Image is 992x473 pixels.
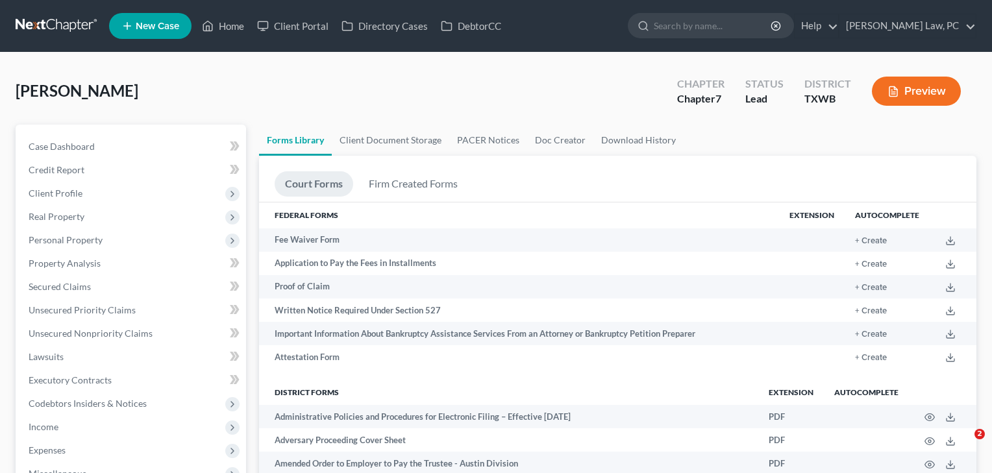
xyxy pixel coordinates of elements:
[259,125,332,156] a: Forms Library
[18,275,246,298] a: Secured Claims
[358,171,468,197] a: Firm Created Forms
[855,284,887,292] button: + Create
[449,125,527,156] a: PACER Notices
[259,275,779,298] td: Proof of Claim
[275,171,353,197] a: Court Forms
[434,14,508,38] a: DebtorCC
[29,164,84,175] span: Credit Report
[16,81,138,100] span: [PERSON_NAME]
[677,77,725,91] div: Chapter
[29,281,91,292] span: Secured Claims
[745,77,784,91] div: Status
[29,304,136,315] span: Unsecured Priority Claims
[259,345,779,369] td: Attestation Form
[29,421,58,432] span: Income
[804,77,851,91] div: District
[758,405,824,428] td: PDF
[29,444,66,455] span: Expenses
[593,125,684,156] a: Download History
[677,91,725,106] div: Chapter
[259,298,779,322] td: Written Notice Required Under Section 527
[758,379,824,405] th: Extension
[195,14,251,38] a: Home
[872,77,961,106] button: Preview
[527,125,593,156] a: Doc Creator
[29,211,84,222] span: Real Property
[259,322,779,345] td: Important Information About Bankruptcy Assistance Services From an Attorney or Bankruptcy Petitio...
[259,202,779,228] th: Federal Forms
[654,14,773,38] input: Search by name...
[29,328,153,339] span: Unsecured Nonpriority Claims
[758,428,824,452] td: PDF
[779,202,845,228] th: Extension
[795,14,838,38] a: Help
[855,330,887,339] button: + Create
[29,398,147,409] span: Codebtors Insiders & Notices
[855,237,887,245] button: + Create
[839,14,976,38] a: [PERSON_NAME] Law, PC
[855,260,887,269] button: + Create
[18,322,246,345] a: Unsecured Nonpriority Claims
[29,141,95,152] span: Case Dashboard
[259,252,779,275] td: Application to Pay the Fees in Installments
[845,202,930,228] th: Autocomplete
[29,374,112,385] span: Executory Contracts
[18,345,246,369] a: Lawsuits
[948,429,979,460] iframe: Intercom live chat
[335,14,434,38] a: Directory Cases
[259,379,758,405] th: District forms
[18,369,246,392] a: Executory Contracts
[855,307,887,315] button: + Create
[136,21,179,31] span: New Case
[745,91,784,106] div: Lead
[855,354,887,362] button: + Create
[251,14,335,38] a: Client Portal
[974,429,985,439] span: 2
[18,158,246,182] a: Credit Report
[259,428,758,452] td: Adversary Proceeding Cover Sheet
[18,298,246,322] a: Unsecured Priority Claims
[29,234,103,245] span: Personal Property
[259,228,779,252] td: Fee Waiver Form
[715,92,721,104] span: 7
[18,252,246,275] a: Property Analysis
[29,351,64,362] span: Lawsuits
[29,258,101,269] span: Property Analysis
[18,135,246,158] a: Case Dashboard
[824,379,909,405] th: Autocomplete
[29,188,82,199] span: Client Profile
[804,91,851,106] div: TXWB
[259,405,758,428] td: Administrative Policies and Procedures for Electronic Filing – Effective [DATE]
[332,125,449,156] a: Client Document Storage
